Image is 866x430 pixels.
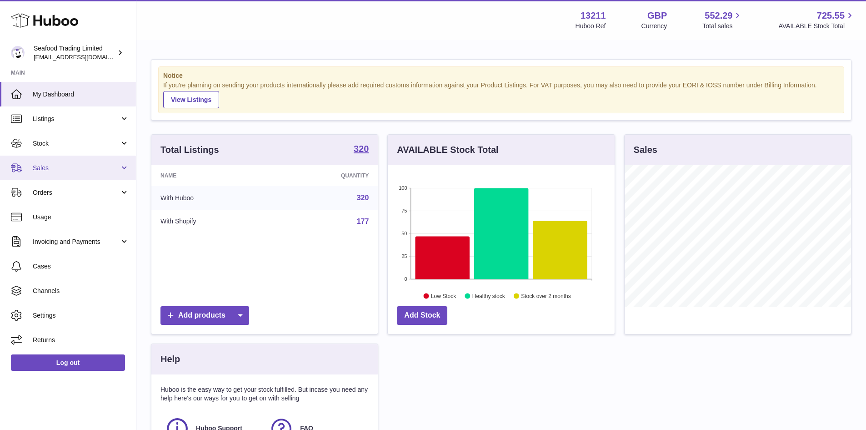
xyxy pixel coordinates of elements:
[33,213,129,222] span: Usage
[33,336,129,344] span: Returns
[354,144,369,153] strong: 320
[33,262,129,271] span: Cases
[33,164,120,172] span: Sales
[705,10,732,22] span: 552.29
[397,306,447,325] a: Add Stock
[641,22,667,30] div: Currency
[472,293,506,299] text: Healthy stock
[402,253,407,259] text: 25
[151,186,274,210] td: With Huboo
[778,10,855,30] a: 725.55 AVAILABLE Stock Total
[399,185,407,191] text: 100
[397,144,498,156] h3: AVAILABLE Stock Total
[647,10,667,22] strong: GBP
[357,194,369,202] a: 320
[634,144,657,156] h3: Sales
[34,53,134,61] span: [EMAIL_ADDRESS][DOMAIN_NAME]
[33,287,129,295] span: Channels
[354,144,369,155] a: 320
[34,44,115,61] div: Seafood Trading Limited
[33,188,120,197] span: Orders
[402,231,407,236] text: 50
[817,10,845,22] span: 725.55
[160,306,249,325] a: Add products
[431,293,456,299] text: Low Stock
[11,354,125,371] a: Log out
[702,22,743,30] span: Total sales
[576,22,606,30] div: Huboo Ref
[160,385,369,403] p: Huboo is the easy way to get your stock fulfilled. But incase you need any help here's our ways f...
[581,10,606,22] strong: 13211
[163,71,839,80] strong: Notice
[402,208,407,213] text: 75
[151,165,274,186] th: Name
[160,353,180,365] h3: Help
[160,144,219,156] h3: Total Listings
[357,218,369,225] a: 177
[33,115,120,123] span: Listings
[163,91,219,108] a: View Listings
[405,276,407,282] text: 0
[33,311,129,320] span: Settings
[11,46,25,60] img: online@rickstein.com
[163,81,839,108] div: If you're planning on sending your products internationally please add required customs informati...
[778,22,855,30] span: AVAILABLE Stock Total
[33,238,120,246] span: Invoicing and Payments
[521,293,571,299] text: Stock over 2 months
[702,10,743,30] a: 552.29 Total sales
[33,139,120,148] span: Stock
[33,90,129,99] span: My Dashboard
[151,210,274,233] td: With Shopify
[274,165,378,186] th: Quantity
